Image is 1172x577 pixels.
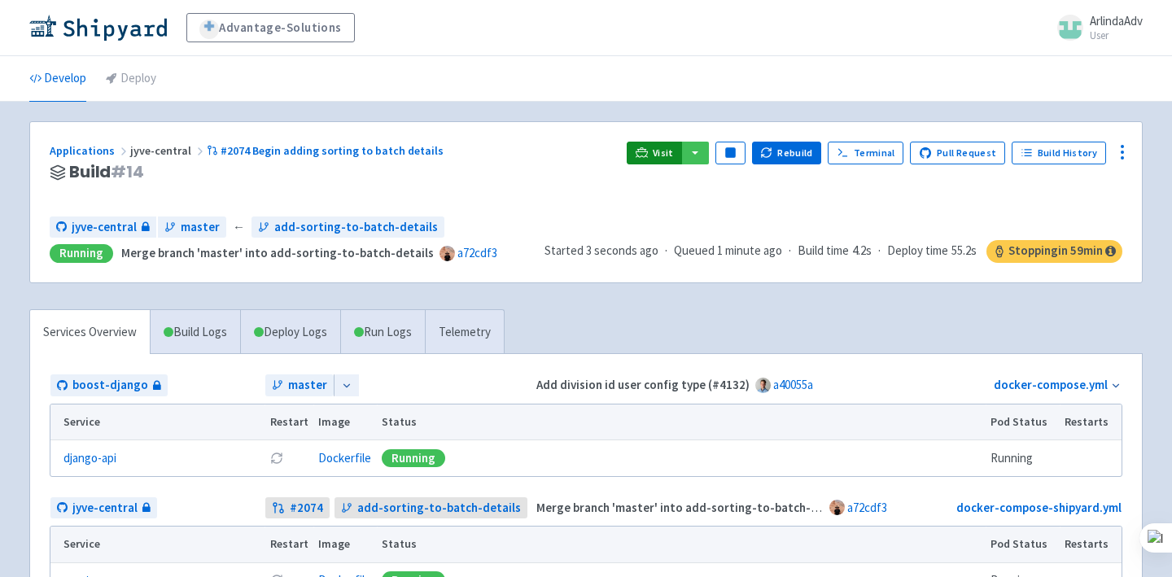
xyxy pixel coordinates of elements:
th: Status [377,527,986,562]
a: add-sorting-to-batch-details [251,216,444,238]
a: Terminal [828,142,903,164]
span: boost-django [72,376,148,395]
a: master [158,216,226,238]
strong: Merge branch 'master' into add-sorting-to-batch-details [121,245,434,260]
button: Rebuild [752,142,822,164]
span: Visit [653,146,674,160]
span: # 14 [111,160,144,183]
th: Restart [265,404,313,440]
button: Pause [715,142,745,164]
small: User [1090,30,1143,41]
span: jyve-central [72,499,138,518]
span: master [181,218,220,237]
span: Build time [798,242,849,260]
img: Shipyard logo [29,15,167,41]
th: Restarts [1060,404,1122,440]
span: 4.2s [852,242,872,260]
a: docker-compose-shipyard.yml [956,500,1122,515]
a: a72cdf3 [457,245,497,260]
a: Pull Request [910,142,1005,164]
a: Advantage-Solutions [186,13,355,42]
a: Deploy [106,56,156,102]
th: Service [50,404,265,440]
a: a40055a [773,377,813,392]
a: Telemetry [425,310,504,355]
span: jyve-central [130,143,207,158]
a: docker-compose.yml [994,377,1108,392]
th: Status [377,404,986,440]
span: ArlindaAdv [1090,13,1143,28]
a: Applications [50,143,130,158]
time: 3 seconds ago [586,243,658,258]
a: Visit [627,142,682,164]
strong: Add division id user config type (#4132) [536,377,750,392]
span: 55.2s [951,242,977,260]
span: Deploy time [887,242,948,260]
a: jyve-central [50,216,156,238]
th: Image [313,527,377,562]
th: Pod Status [986,527,1060,562]
strong: Merge branch 'master' into add-sorting-to-batch-details [536,500,849,515]
span: add-sorting-to-batch-details [274,218,438,237]
th: Restarts [1060,527,1122,562]
a: a72cdf3 [847,500,887,515]
a: Services Overview [30,310,150,355]
th: Image [313,404,377,440]
td: Running [986,440,1060,476]
button: Restart pod [270,452,283,465]
a: Build History [1012,142,1106,164]
a: #2074 Begin adding sorting to batch details [207,143,446,158]
span: master [288,376,327,395]
a: Dockerfile [318,450,371,466]
strong: # 2074 [290,499,323,518]
div: Running [50,244,113,263]
a: jyve-central [50,497,157,519]
div: Running [382,449,445,467]
th: Service [50,527,265,562]
a: #2074 [265,497,330,519]
time: 1 minute ago [717,243,782,258]
span: Stopping in 59 min [986,240,1122,263]
span: ← [233,218,245,237]
a: django-api [63,449,116,468]
span: Build [69,163,144,181]
th: Restart [265,527,313,562]
a: Build Logs [151,310,240,355]
span: jyve-central [72,218,137,237]
div: · · · [544,240,1122,263]
a: Run Logs [340,310,425,355]
a: Deploy Logs [240,310,340,355]
a: master [265,374,334,396]
a: Develop [29,56,86,102]
span: add-sorting-to-batch-details [357,499,521,518]
th: Pod Status [986,404,1060,440]
span: Started [544,243,658,258]
a: boost-django [50,374,168,396]
a: add-sorting-to-batch-details [335,497,527,519]
a: ArlindaAdv User [1047,15,1143,41]
span: Queued [674,243,782,258]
